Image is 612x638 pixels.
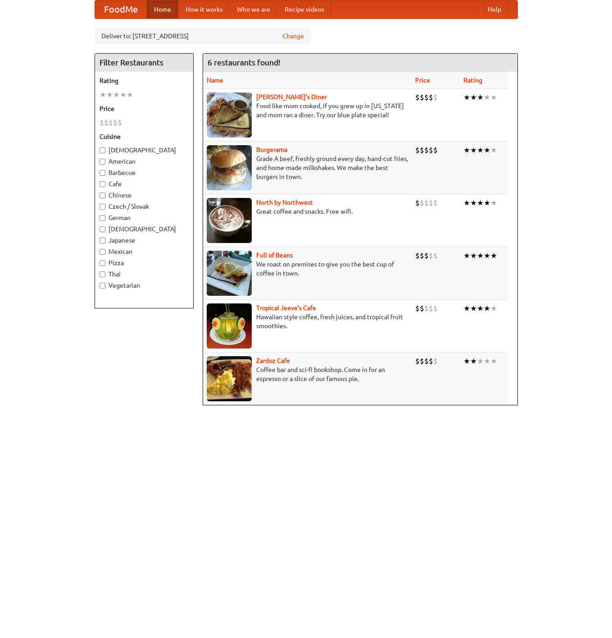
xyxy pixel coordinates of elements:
[100,225,189,234] label: [DEMOGRAPHIC_DATA]
[100,191,189,200] label: Chinese
[230,0,277,18] a: Who we are
[100,181,105,187] input: Cafe
[207,145,252,190] img: burgerama.jpg
[256,252,293,259] a: Full of Beans
[256,357,290,364] a: Zardoz Cafe
[490,251,497,261] li: ★
[415,77,430,84] a: Price
[415,198,420,208] li: $
[100,147,105,153] input: [DEMOGRAPHIC_DATA]
[477,251,484,261] li: ★
[415,145,420,155] li: $
[429,303,433,313] li: $
[484,303,490,313] li: ★
[415,303,420,313] li: $
[490,92,497,102] li: ★
[100,202,189,211] label: Czech / Slovak
[95,28,311,44] div: Deliver to: [STREET_ADDRESS]
[490,145,497,155] li: ★
[100,204,105,210] input: Czech / Slovak
[118,118,122,128] li: $
[420,356,424,366] li: $
[477,303,484,313] li: ★
[100,236,189,245] label: Japanese
[100,260,105,266] input: Pizza
[424,356,429,366] li: $
[484,92,490,102] li: ★
[433,356,438,366] li: $
[463,198,470,208] li: ★
[477,356,484,366] li: ★
[178,0,230,18] a: How it works
[424,303,429,313] li: $
[100,146,189,155] label: [DEMOGRAPHIC_DATA]
[106,90,113,100] li: ★
[104,118,109,128] li: $
[95,0,147,18] a: FoodMe
[207,207,408,216] p: Great coffee and snacks. Free wifi.
[420,92,424,102] li: $
[100,76,189,85] h5: Rating
[470,198,477,208] li: ★
[282,32,304,41] a: Change
[100,281,189,290] label: Vegetarian
[420,303,424,313] li: $
[109,118,113,128] li: $
[415,356,420,366] li: $
[477,145,484,155] li: ★
[477,92,484,102] li: ★
[207,251,252,296] img: beans.jpg
[429,251,433,261] li: $
[424,251,429,261] li: $
[100,238,105,243] input: Japanese
[100,170,105,176] input: Barbecue
[207,260,408,278] p: We roast on premises to give you the best cup of coffee in town.
[463,145,470,155] li: ★
[424,145,429,155] li: $
[100,213,189,222] label: German
[207,312,408,330] p: Hawaiian style coffee, fresh juices, and tropical fruit smoothies.
[490,198,497,208] li: ★
[207,77,223,84] a: Name
[433,198,438,208] li: $
[100,179,189,188] label: Cafe
[95,54,193,72] h4: Filter Restaurants
[256,199,313,206] a: North by Northwest
[207,303,252,349] img: jeeves.jpg
[415,251,420,261] li: $
[477,198,484,208] li: ★
[120,90,127,100] li: ★
[100,118,104,128] li: $
[100,247,189,256] label: Mexican
[100,193,105,198] input: Chinese
[207,356,252,401] img: zardoz.jpg
[207,154,408,181] p: Grade A beef, freshly ground every day, hand-cut fries, and home-made milkshakes. We make the bes...
[100,157,189,166] label: American
[463,303,470,313] li: ★
[256,146,287,153] a: Burgerama
[113,90,120,100] li: ★
[207,198,252,243] img: north.jpg
[490,303,497,313] li: ★
[208,58,281,67] ng-pluralize: 6 restaurants found!
[100,226,105,232] input: [DEMOGRAPHIC_DATA]
[100,132,189,141] h5: Cuisine
[429,145,433,155] li: $
[470,303,477,313] li: ★
[100,271,105,277] input: Thai
[100,249,105,255] input: Mexican
[256,304,316,312] a: Tropical Jeeve's Cafe
[484,356,490,366] li: ★
[484,198,490,208] li: ★
[490,356,497,366] li: ★
[100,90,106,100] li: ★
[429,92,433,102] li: $
[433,145,438,155] li: $
[433,251,438,261] li: $
[277,0,331,18] a: Recipe videos
[433,92,438,102] li: $
[147,0,178,18] a: Home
